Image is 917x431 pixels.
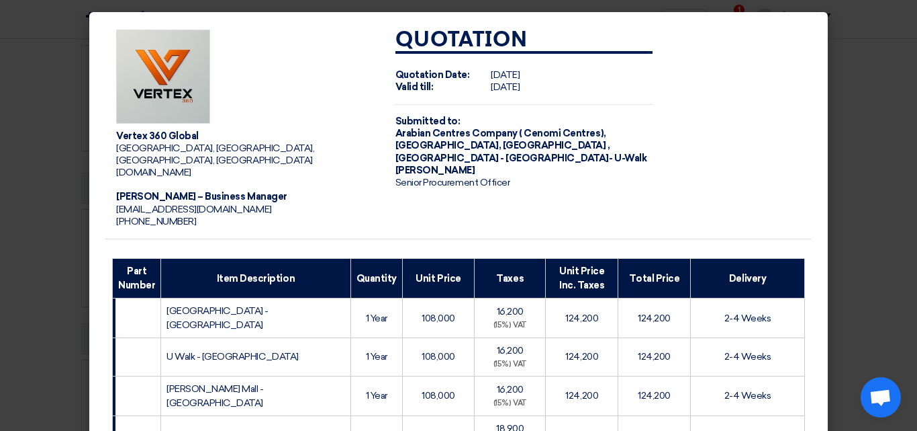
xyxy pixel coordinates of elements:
span: Senior Procurement Officer [395,177,510,188]
span: Arabian Centres Company ( Cenomi Centres), [395,128,606,139]
span: 108,000 [422,351,455,362]
span: [GEOGRAPHIC_DATA], [GEOGRAPHIC_DATA] ,[GEOGRAPHIC_DATA] - [GEOGRAPHIC_DATA]- U-Walk [395,140,646,163]
span: 1 Year [366,351,387,362]
th: Unit Price [402,259,474,299]
span: [EMAIL_ADDRESS][DOMAIN_NAME] [116,204,272,215]
span: [PHONE_NUMBER] [116,216,196,227]
span: 124,200 [565,351,598,362]
span: 16,200 [497,384,524,395]
span: [DOMAIN_NAME] [116,167,191,178]
strong: Quotation [395,30,528,51]
a: Open chat [861,377,901,418]
span: 124,200 [565,313,598,324]
th: Quantity [350,259,402,299]
span: 124,200 [638,390,671,401]
span: 1 Year [366,313,387,324]
span: U Walk - [GEOGRAPHIC_DATA] [166,351,299,362]
strong: Submitted to: [395,116,461,127]
span: 124,200 [638,351,671,362]
span: 124,200 [638,313,671,324]
span: 108,000 [422,313,455,324]
div: (15%) VAT [480,320,540,331]
span: [PERSON_NAME] [395,165,475,176]
span: 108,000 [422,390,455,401]
div: (15%) VAT [480,359,540,370]
span: [DATE] [491,81,520,93]
span: 2-4 Weeks [724,351,771,362]
th: Delivery [691,259,805,299]
img: Company Logo [116,30,210,124]
strong: Quotation Date: [395,69,470,81]
th: Unit Price Inc. Taxes [546,259,618,299]
th: Taxes [475,259,546,299]
th: Item Description [161,259,350,299]
div: (15%) VAT [480,398,540,409]
span: 16,200 [497,345,524,356]
span: [PERSON_NAME] Mall - [GEOGRAPHIC_DATA] [166,383,263,409]
span: 2-4 Weeks [724,390,771,401]
strong: Valid till: [395,81,434,93]
span: 2-4 Weeks [724,313,771,324]
div: [PERSON_NAME] – Business Manager [116,191,374,203]
th: Total Price [618,259,691,299]
div: Vertex 360 Global [116,130,374,143]
span: 1 Year [366,390,387,401]
span: [GEOGRAPHIC_DATA], [GEOGRAPHIC_DATA], [GEOGRAPHIC_DATA], [GEOGRAPHIC_DATA] [116,143,314,166]
th: Part Number [113,259,161,299]
span: 124,200 [565,390,598,401]
span: [DATE] [491,69,520,81]
span: [GEOGRAPHIC_DATA] - [GEOGRAPHIC_DATA] [166,305,269,331]
span: 16,200 [497,306,524,317]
